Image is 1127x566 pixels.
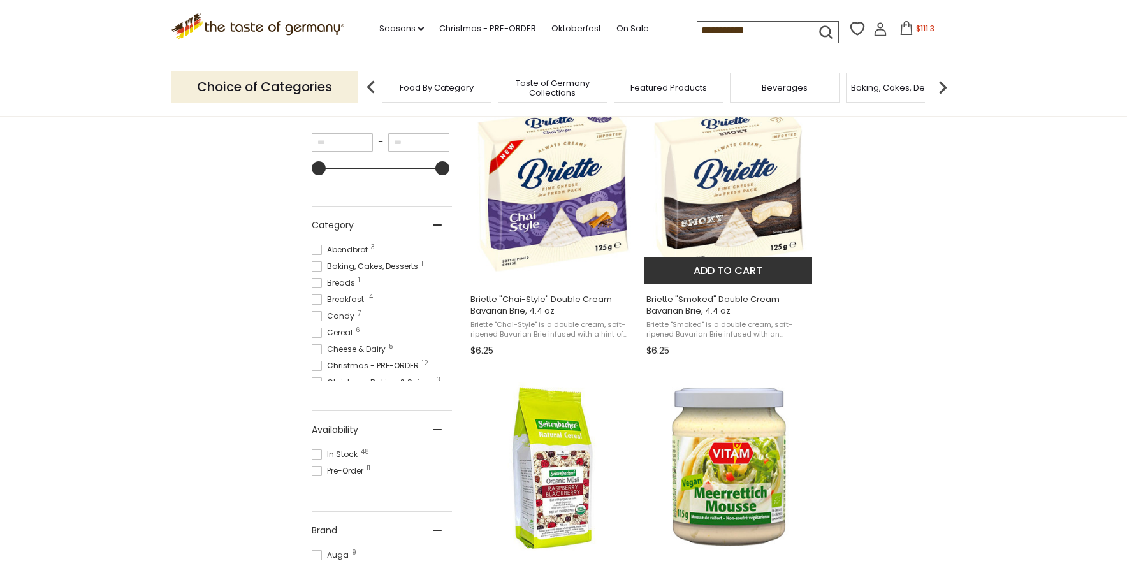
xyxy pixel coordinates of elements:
[312,344,389,355] span: Cheese & Dairy
[388,133,449,152] input: Maximum value
[358,310,361,317] span: 7
[930,75,956,100] img: next arrow
[616,22,649,36] a: On Sale
[469,104,637,273] img: Briette "Chai-Style" Double Cream Bavarian Brie, 4.4 oz
[762,83,808,92] a: Beverages
[630,83,707,92] a: Featured Products
[644,382,813,551] img: Vitam Spicy Prepared German Horseradish, vegan, 4.1 oz
[312,377,437,388] span: Christmas Baking & Spices
[352,549,356,556] span: 9
[171,71,358,103] p: Choice of Categories
[312,219,354,232] span: Category
[644,257,812,284] button: Add to cart
[439,22,536,36] a: Christmas - PRE-ORDER
[470,294,636,317] span: Briette "Chai-Style" Double Cream Bavarian Brie, 4.4 oz
[469,382,637,551] img: Seitenbacher Organic Muesli Raspberries & Blackberries, 13.2 oz
[469,93,637,361] a: Briette
[312,294,368,305] span: Breakfast
[644,93,813,361] a: Briette
[371,244,375,250] span: 3
[333,105,343,118] span: , $
[312,310,358,322] span: Candy
[470,320,636,340] span: Briette "Chai-Style" is a double cream, soft-ripened Bavarian Brie infused with a hint of chai te...
[646,320,811,340] span: Briette "Smoked" is a double cream, soft-ripened Bavarian Brie infused with an irresistibly smoke...
[890,21,944,40] button: $111.3
[379,22,424,36] a: Seasons
[358,277,360,284] span: 1
[437,377,440,383] span: 3
[646,344,669,358] span: $6.25
[646,294,811,317] span: Briette "Smoked" Double Cream Bavarian Brie, 4.4 oz
[312,549,353,561] span: Auga
[389,344,393,350] span: 5
[551,22,601,36] a: Oktoberfest
[312,524,337,537] span: Brand
[644,104,813,273] img: Briette "Smoked" Double Cream Bavarian Brie, 4.4 oz
[312,449,361,460] span: In Stock
[361,449,369,455] span: 48
[356,327,360,333] span: 6
[312,360,423,372] span: Christmas - PRE-ORDER
[400,83,474,92] a: Food By Category
[422,360,428,366] span: 12
[421,261,423,267] span: 1
[312,133,373,152] input: Minimum value
[312,277,359,289] span: Breads
[312,244,372,256] span: Abendbrot
[916,23,934,34] span: $111.3
[312,465,367,477] span: Pre-Order
[367,294,373,300] span: 14
[373,136,388,148] span: –
[367,465,370,472] span: 11
[470,344,493,358] span: $6.25
[358,75,384,100] img: previous arrow
[312,423,358,437] span: Availability
[312,261,422,272] span: Baking, Cakes, Desserts
[312,327,356,338] span: Cereal
[502,78,604,98] a: Taste of Germany Collections
[851,83,950,92] a: Baking, Cakes, Desserts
